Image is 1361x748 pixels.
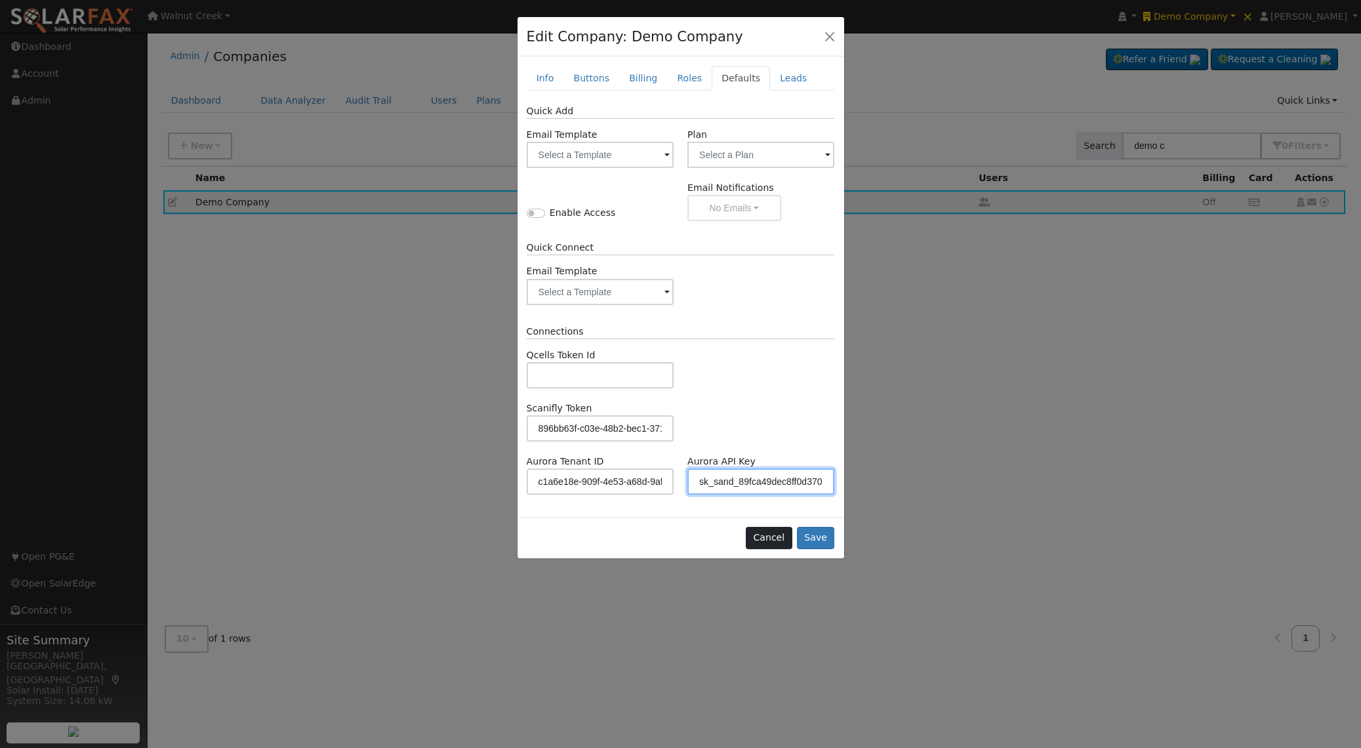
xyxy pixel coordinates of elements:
[687,455,756,468] label: Aurora API Key
[687,142,834,168] input: Select a Plan
[527,128,598,142] label: Email Template
[550,206,616,220] label: Enable Access
[687,181,774,195] label: Email Notifications
[527,348,596,362] label: Qcells Token Id
[527,264,598,278] label: Email Template
[527,325,584,339] label: Connections
[527,279,674,305] input: Select a Template
[527,241,594,255] label: Quick Connect
[797,527,835,549] button: Save
[527,455,604,468] label: Aurora Tenant ID
[770,66,817,91] a: Leads
[746,527,792,549] button: Cancel
[527,66,564,91] a: Info
[667,66,712,91] a: Roles
[712,66,770,91] a: Defaults
[687,128,707,142] label: Plan
[527,142,674,168] input: Select a Template
[563,66,619,91] a: Buttons
[619,66,667,91] a: Billing
[527,402,592,415] label: Scanifly Token
[527,26,743,47] h4: Edit Company: Demo Company
[527,104,574,118] label: Quick Add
